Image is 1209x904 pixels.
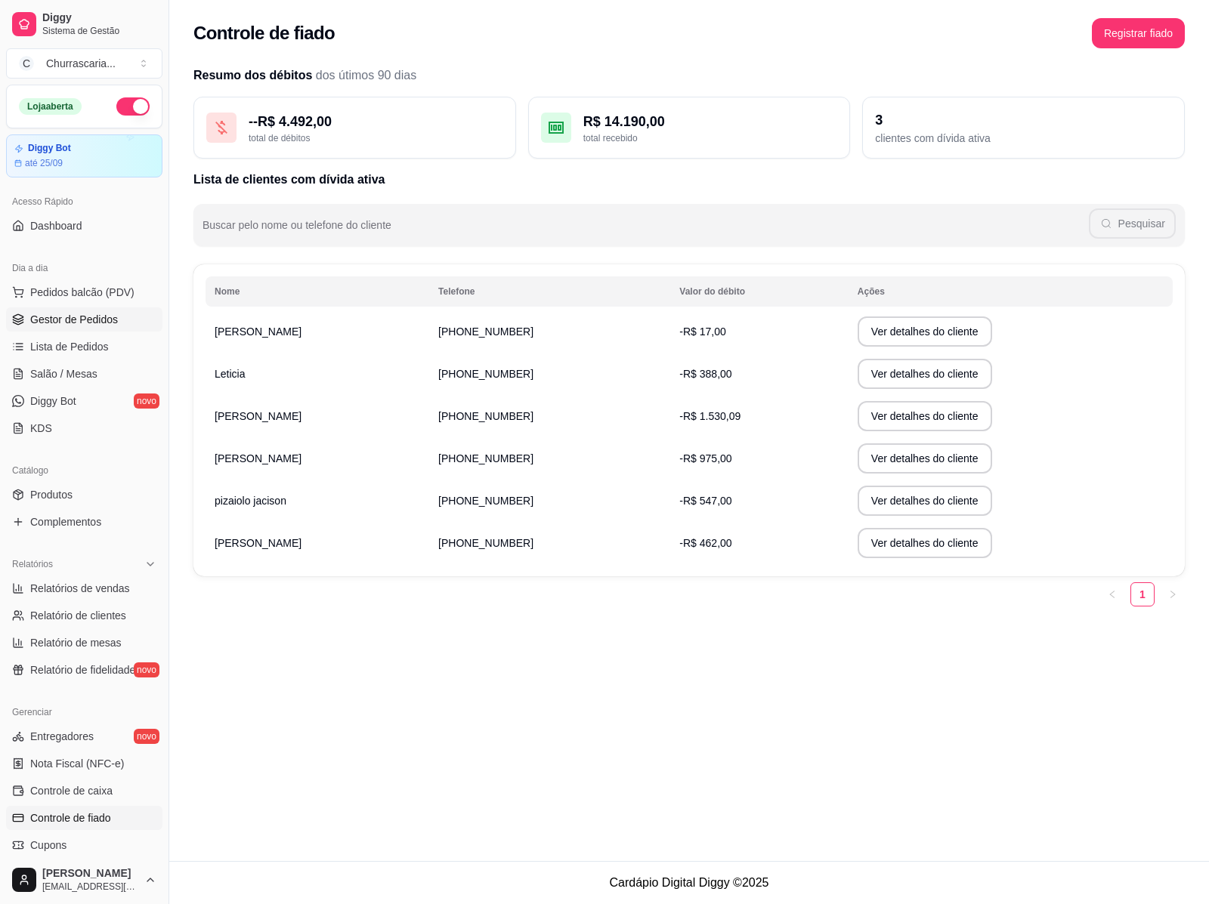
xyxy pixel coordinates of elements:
[215,410,301,422] span: [PERSON_NAME]
[1092,18,1185,48] button: Registrar fiado
[1168,590,1177,599] span: right
[30,581,130,596] span: Relatórios de vendas
[6,458,162,483] div: Catálogo
[30,635,122,650] span: Relatório de mesas
[6,389,162,413] a: Diggy Botnovo
[215,368,245,380] span: Leticia
[6,862,162,898] button: [PERSON_NAME][EMAIL_ADDRESS][DOMAIN_NAME]
[30,810,111,825] span: Controle de fiado
[169,861,1209,904] footer: Cardápio Digital Diggy © 2025
[875,110,1172,131] div: 3
[193,171,1185,189] h2: Lista de clientes com dívida ativa
[30,218,82,233] span: Dashboard
[6,724,162,748] a: Entregadoresnovo
[1161,582,1185,606] button: right
[30,393,76,409] span: Diggy Bot
[6,307,162,332] a: Gestor de Pedidos
[19,98,82,115] div: Loja aberta
[438,368,533,380] span: [PHONE_NUMBER]
[6,190,162,214] div: Acesso Rápido
[6,631,162,655] a: Relatório de mesas
[583,132,838,144] div: total recebido
[6,134,162,177] a: Diggy Botaté 25/09
[30,487,73,502] span: Produtos
[583,111,838,132] div: R$ 14.190,00
[679,537,731,549] span: -R$ 462,00
[6,751,162,776] a: Nota Fiscal (NFC-e)
[42,25,156,37] span: Sistema de Gestão
[6,48,162,79] button: Select a team
[6,658,162,682] a: Relatório de fidelidadenovo
[30,514,101,529] span: Complementos
[679,495,731,507] span: -R$ 547,00
[25,157,63,169] article: até 25/09
[193,21,335,45] h2: Controle de fiado
[1100,582,1124,606] li: Previous Page
[6,256,162,280] div: Dia a dia
[193,66,1185,85] h2: Resumo dos débitos
[6,576,162,600] a: Relatórios de vendas
[1100,582,1124,606] button: left
[19,56,34,71] span: C
[858,486,992,516] button: Ver detalhes do cliente
[858,316,992,347] button: Ver detalhes do cliente
[1161,582,1185,606] li: Next Page
[28,143,71,154] article: Diggy Bot
[1130,582,1155,606] li: 1
[215,495,286,507] span: pizaiolo jacison
[6,280,162,304] button: Pedidos balcão (PDV)
[438,495,533,507] span: [PHONE_NUMBER]
[30,421,52,436] span: KDS
[215,537,301,549] span: [PERSON_NAME]
[30,339,109,354] span: Lista de Pedidos
[6,603,162,628] a: Relatório de clientes
[203,224,1089,239] input: Buscar pelo nome ou telefone do cliente
[875,131,1172,146] div: clientes com dívida ativa
[46,56,116,71] div: Churrascaria ...
[429,276,670,307] th: Telefone
[858,401,992,431] button: Ver detalhes do cliente
[6,214,162,238] a: Dashboard
[30,662,135,677] span: Relatório de fidelidade
[30,285,135,300] span: Pedidos balcão (PDV)
[30,838,66,853] span: Cupons
[12,558,53,570] span: Relatórios
[858,359,992,389] button: Ver detalhes do cliente
[316,69,416,82] span: dos útimos 90 dias
[1131,583,1154,606] a: 1
[849,276,1173,307] th: Ações
[30,608,126,623] span: Relatório de clientes
[6,779,162,803] a: Controle de caixa
[30,729,94,744] span: Entregadores
[206,276,429,307] th: Nome
[679,452,731,464] span: -R$ 975,00
[6,833,162,857] a: Cupons
[30,366,97,381] span: Salão / Mesas
[249,111,503,132] div: - -R$ 4.492,00
[438,326,533,338] span: [PHONE_NUMBER]
[42,867,138,881] span: [PERSON_NAME]
[858,443,992,474] button: Ver detalhes do cliente
[438,537,533,549] span: [PHONE_NUMBER]
[679,410,741,422] span: -R$ 1.530,09
[30,783,113,798] span: Controle de caixa
[249,132,503,144] div: total de débitos
[679,368,731,380] span: -R$ 388,00
[6,362,162,386] a: Salão / Mesas
[6,700,162,724] div: Gerenciar
[6,510,162,534] a: Complementos
[679,326,725,338] span: -R$ 17,00
[670,276,849,307] th: Valor do débito
[116,97,150,116] button: Alterar Status
[6,335,162,359] a: Lista de Pedidos
[438,452,533,464] span: [PHONE_NUMBER]
[6,806,162,830] a: Controle de fiado
[6,483,162,507] a: Produtos
[858,528,992,558] button: Ver detalhes do cliente
[215,326,301,338] span: [PERSON_NAME]
[438,410,533,422] span: [PHONE_NUMBER]
[1108,590,1117,599] span: left
[30,312,118,327] span: Gestor de Pedidos
[42,881,138,893] span: [EMAIL_ADDRESS][DOMAIN_NAME]
[215,452,301,464] span: [PERSON_NAME]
